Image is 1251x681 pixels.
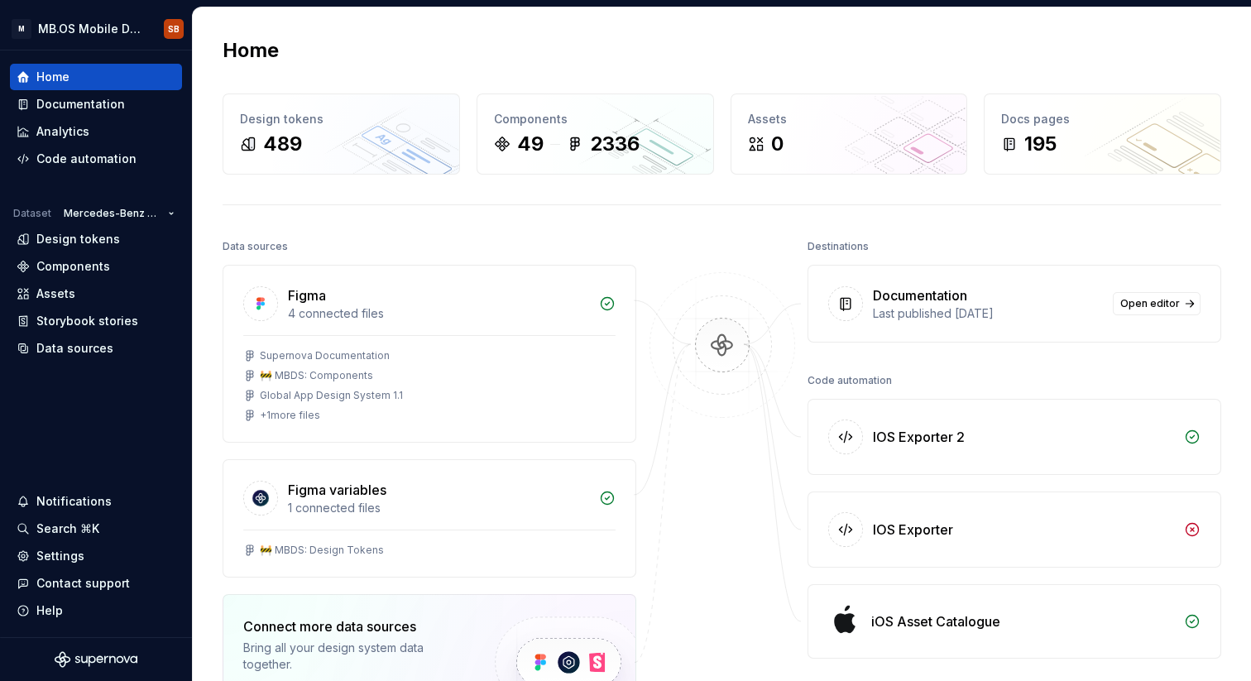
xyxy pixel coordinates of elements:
div: 2336 [590,131,640,157]
div: Bring all your design system data together. [243,640,467,673]
div: Code automation [36,151,137,167]
div: Connect more data sources [243,616,467,636]
div: 0 [771,131,784,157]
a: Open editor [1113,292,1201,315]
a: Code automation [10,146,182,172]
button: Search ⌘K [10,516,182,542]
div: Storybook stories [36,313,138,329]
button: Notifications [10,488,182,515]
a: Assets0 [731,94,968,175]
div: 🚧 MBDS: Components [260,369,373,382]
div: SB [168,22,180,36]
button: MMB.OS Mobile Design SystemSB [3,11,189,46]
a: Documentation [10,91,182,117]
div: Docs pages [1001,111,1204,127]
div: Documentation [873,285,967,305]
div: 1 connected files [288,500,589,516]
span: Open editor [1120,297,1180,310]
div: Data sources [223,235,288,258]
div: Settings [36,548,84,564]
h2: Home [223,37,279,64]
svg: Supernova Logo [55,651,137,668]
div: 4 connected files [288,305,589,322]
div: Figma [288,285,326,305]
div: Last published [DATE] [873,305,1103,322]
a: Design tokens489 [223,94,460,175]
span: Mercedes-Benz 2.0 [64,207,161,220]
a: Docs pages195 [984,94,1221,175]
div: Contact support [36,575,130,592]
a: Assets [10,281,182,307]
div: M [12,19,31,39]
div: Notifications [36,493,112,510]
div: 49 [517,131,544,157]
div: Analytics [36,123,89,140]
div: 489 [263,131,302,157]
div: IOS Exporter 2 [873,427,965,447]
div: Figma variables [288,480,386,500]
div: Destinations [808,235,869,258]
a: Data sources [10,335,182,362]
a: Storybook stories [10,308,182,334]
div: Help [36,602,63,619]
a: Components [10,253,182,280]
button: Help [10,597,182,624]
div: Global App Design System 1.1 [260,389,403,402]
div: MB.OS Mobile Design System [38,21,144,37]
button: Mercedes-Benz 2.0 [56,202,182,225]
div: 195 [1024,131,1057,157]
div: Assets [748,111,951,127]
a: Components492336 [477,94,714,175]
a: Home [10,64,182,90]
div: Dataset [13,207,51,220]
div: Supernova Documentation [260,349,390,362]
div: 🚧 MBDS: Design Tokens [260,544,384,557]
div: Design tokens [36,231,120,247]
div: Search ⌘K [36,520,99,537]
div: Data sources [36,340,113,357]
a: Figma variables1 connected files🚧 MBDS: Design Tokens [223,459,636,578]
div: Components [494,111,697,127]
a: Settings [10,543,182,569]
div: Components [36,258,110,275]
div: Code automation [808,369,892,392]
div: Home [36,69,69,85]
a: Figma4 connected filesSupernova Documentation🚧 MBDS: ComponentsGlobal App Design System 1.1+1more... [223,265,636,443]
div: + 1 more files [260,409,320,422]
div: iOS Asset Catalogue [871,611,1000,631]
div: Design tokens [240,111,443,127]
a: Design tokens [10,226,182,252]
a: Analytics [10,118,182,145]
div: IOS Exporter [873,520,953,540]
div: Documentation [36,96,125,113]
button: Contact support [10,570,182,597]
div: Assets [36,285,75,302]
